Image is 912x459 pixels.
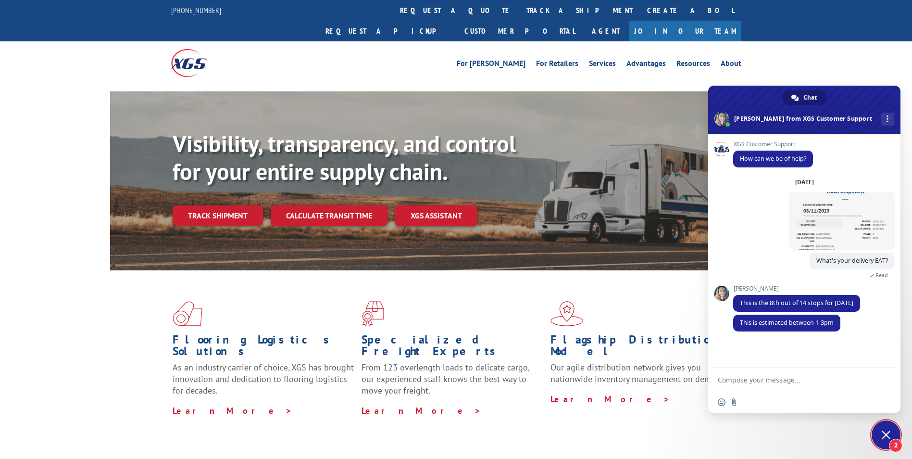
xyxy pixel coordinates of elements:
a: Calculate transit time [271,205,387,226]
a: Services [589,60,616,70]
a: Agent [582,21,629,41]
a: Learn More > [550,394,670,405]
a: Chat [783,90,826,105]
img: xgs-icon-focused-on-flooring-red [362,301,384,326]
div: [DATE] [795,179,814,185]
a: For [PERSON_NAME] [457,60,525,70]
a: Join Our Team [629,21,741,41]
a: Advantages [626,60,666,70]
a: XGS ASSISTANT [395,205,477,226]
textarea: Compose your message... [718,368,872,392]
a: [PHONE_NUMBER] [171,5,221,15]
a: Track shipment [173,205,263,226]
a: Request a pickup [318,21,457,41]
a: Customer Portal [457,21,582,41]
h1: Flooring Logistics Solutions [173,334,354,362]
b: Visibility, transparency, and control for your entire supply chain. [173,128,516,186]
span: Chat [803,90,817,105]
span: Insert an emoji [718,398,725,406]
span: What's your delivery EAT? [816,256,888,265]
a: About [721,60,741,70]
span: 2 [889,439,902,452]
a: Resources [676,60,710,70]
span: Send a file [730,398,738,406]
span: As an industry carrier of choice, XGS has brought innovation and dedication to flooring logistics... [173,362,354,396]
span: XGS Customer Support [733,141,813,148]
a: Learn More > [173,405,292,416]
h1: Flagship Distribution Model [550,334,732,362]
a: For Retailers [536,60,578,70]
span: Our agile distribution network gives you nationwide inventory management on demand. [550,362,727,384]
img: xgs-icon-total-supply-chain-intelligence-red [173,301,202,326]
a: Learn More > [362,405,481,416]
a: Close chat [872,421,900,449]
img: xgs-icon-flagship-distribution-model-red [550,301,584,326]
span: [PERSON_NAME] [733,285,860,292]
h1: Specialized Freight Experts [362,334,543,362]
span: This is the 8th out of 14 stops for [DATE] [740,299,853,307]
span: How can we be of help? [740,154,806,163]
span: This is estimated between 1-3pm [740,319,834,327]
p: From 123 overlength loads to delicate cargo, our experienced staff knows the best way to move you... [362,362,543,405]
span: Read [875,272,888,279]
